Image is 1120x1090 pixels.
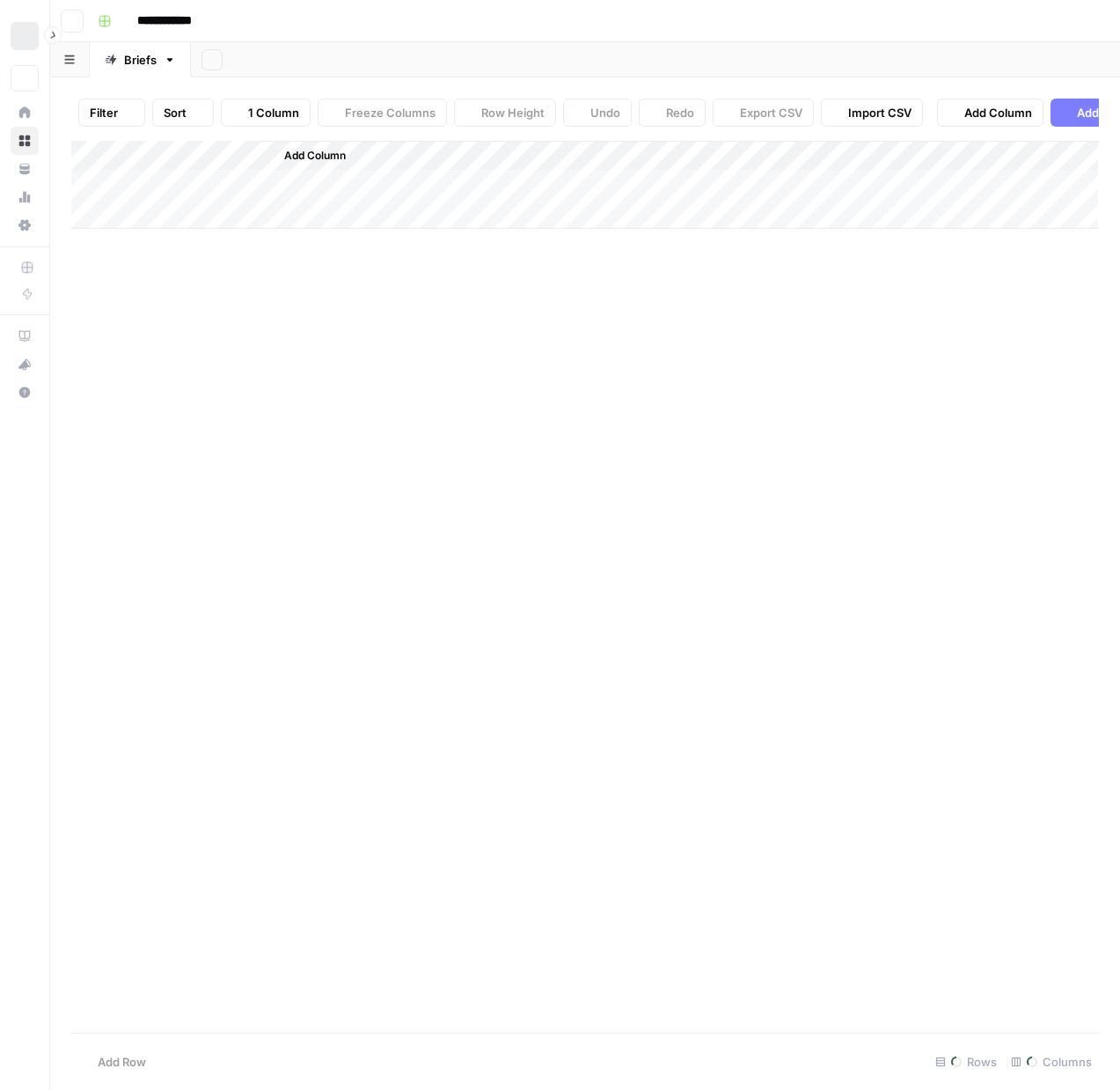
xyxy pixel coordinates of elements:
[563,99,632,127] button: Undo
[11,155,39,183] a: Your Data
[284,148,346,164] span: Add Column
[454,99,556,127] button: Row Height
[345,104,436,121] span: Freeze Columns
[481,104,545,121] span: Row Height
[666,104,694,121] span: Redo
[937,99,1043,127] button: Add Column
[318,99,447,127] button: Freeze Columns
[124,51,157,69] div: Briefs
[78,99,145,127] button: Filter
[71,1048,157,1076] button: Add Row
[152,99,214,127] button: Sort
[11,127,39,155] a: Browse
[248,104,299,121] span: 1 Column
[964,104,1032,121] span: Add Column
[11,350,39,378] button: What's new?
[11,378,39,406] button: Help + Support
[11,351,38,377] div: What's new?
[821,99,923,127] button: Import CSV
[848,104,911,121] span: Import CSV
[1004,1048,1099,1076] div: Columns
[98,1053,146,1071] span: Add Row
[639,99,706,127] button: Redo
[221,99,311,127] button: 1 Column
[713,99,814,127] button: Export CSV
[90,42,191,77] a: Briefs
[261,144,353,167] button: Add Column
[11,99,39,127] a: Home
[164,104,187,121] span: Sort
[11,211,39,239] a: Settings
[740,104,802,121] span: Export CSV
[90,104,118,121] span: Filter
[928,1048,1004,1076] div: Rows
[590,104,620,121] span: Undo
[11,183,39,211] a: Usage
[11,322,39,350] a: AirOps Academy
